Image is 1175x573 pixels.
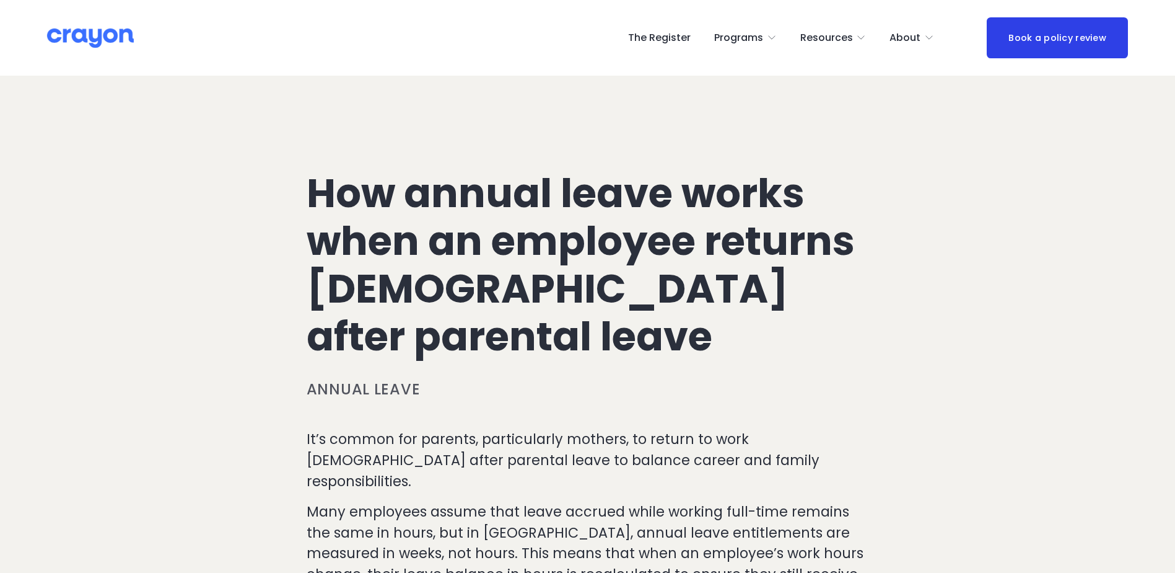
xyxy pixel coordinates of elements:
[628,28,691,48] a: The Register
[800,28,867,48] a: folder dropdown
[307,379,421,399] a: Annual leave
[47,27,134,49] img: Crayon
[987,17,1128,58] a: Book a policy review
[800,29,853,47] span: Resources
[307,429,869,492] p: It’s common for parents, particularly mothers, to return to work [DEMOGRAPHIC_DATA] after parenta...
[889,28,934,48] a: folder dropdown
[307,170,869,360] h1: How annual leave works when an employee returns [DEMOGRAPHIC_DATA] after parental leave
[714,29,763,47] span: Programs
[889,29,920,47] span: About
[714,28,777,48] a: folder dropdown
